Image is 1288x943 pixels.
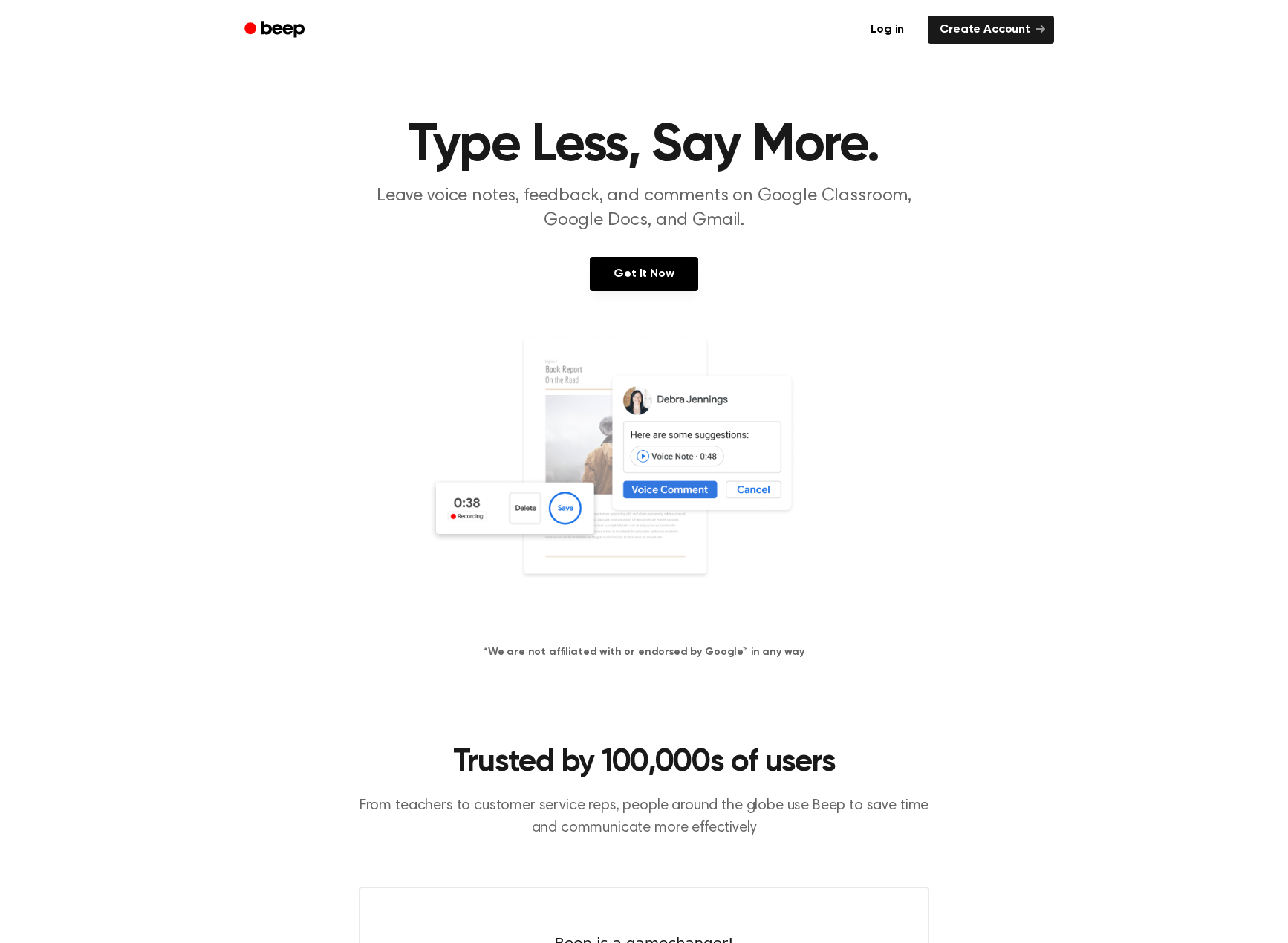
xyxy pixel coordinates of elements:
a: Log in [856,13,919,47]
h1: Type Less, Say More. [264,119,1024,172]
a: Create Account [928,16,1054,44]
p: Leave voice notes, feedback, and comments on Google Classroom, Google Docs, and Gmail. [359,184,929,233]
a: Beep [234,16,318,45]
a: Get It Now [590,257,697,291]
h2: Trusted by 100,000s of users [359,743,929,783]
img: Voice Comments on Docs and Recording Widget [429,336,859,621]
h4: *We are not affiliated with or endorsed by Google™ in any way [18,645,1270,660]
p: From teachers to customer service reps, people around the globe use Beep to save time and communi... [359,794,929,839]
